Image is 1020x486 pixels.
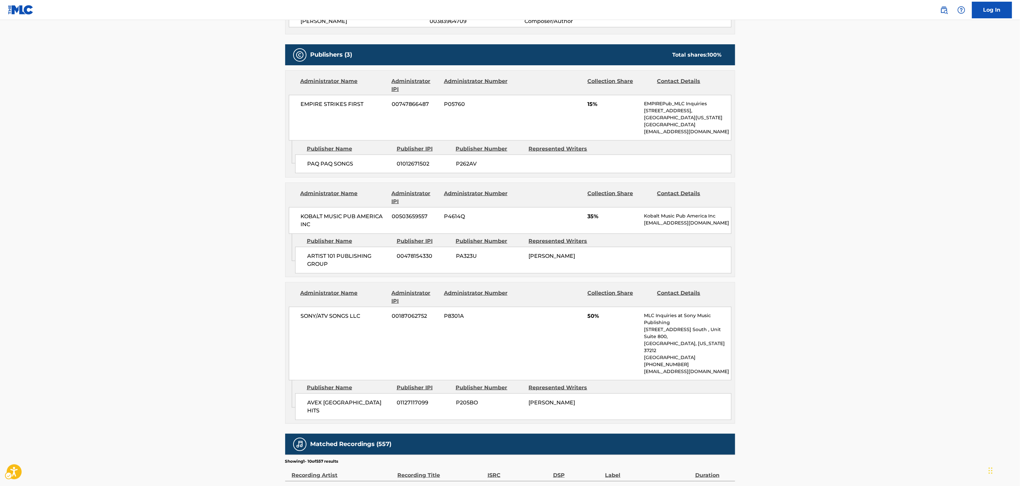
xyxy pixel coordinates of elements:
[524,17,611,25] span: Composer/Author
[529,384,597,392] div: Represented Writers
[644,354,731,361] p: [GEOGRAPHIC_DATA]
[307,399,392,415] span: AVEX [GEOGRAPHIC_DATA] HITS
[444,100,509,108] span: P05760
[307,145,392,153] div: Publisher Name
[397,160,451,168] span: 01012671502
[587,312,639,320] span: 50%
[444,77,509,93] div: Administrator Number
[673,51,722,59] div: Total shares:
[292,464,394,479] div: Recording Artist
[307,237,392,245] div: Publisher Name
[644,121,731,128] p: [GEOGRAPHIC_DATA]
[529,253,575,259] span: [PERSON_NAME]
[987,454,1020,486] iframe: Hubspot Iframe
[397,237,451,245] div: Publisher IPI
[392,213,439,221] span: 00503659557
[644,114,731,121] p: [GEOGRAPHIC_DATA][US_STATE]
[397,399,451,407] span: 01127117099
[301,17,430,25] span: [PERSON_NAME]
[587,213,639,221] span: 35%
[644,128,731,135] p: [EMAIL_ADDRESS][DOMAIN_NAME]
[529,399,575,406] span: [PERSON_NAME]
[392,289,439,305] div: Administrator IPI
[987,454,1020,486] div: Chat Widget
[444,312,509,320] span: P8301A
[940,6,948,14] img: search
[398,464,484,479] div: Recording Title
[456,237,524,245] div: Publisher Number
[307,160,392,168] span: PAQ PAQ SONGS
[957,6,965,14] img: help
[644,220,731,227] p: [EMAIL_ADDRESS][DOMAIN_NAME]
[301,190,387,206] div: Administrator Name
[397,145,451,153] div: Publisher IPI
[587,289,652,305] div: Collection Share
[456,145,524,153] div: Publisher Number
[301,100,387,108] span: EMPIRE STRIKES FIRST
[972,2,1012,18] a: Log In
[657,289,722,305] div: Contact Details
[456,252,524,260] span: PA323U
[644,361,731,368] p: [PHONE_NUMBER]
[310,440,392,448] h5: Matched Recordings (557)
[644,107,731,114] p: [STREET_ADDRESS],
[456,399,524,407] span: P205BO
[444,190,509,206] div: Administrator Number
[644,340,731,354] p: [GEOGRAPHIC_DATA], [US_STATE] 37212
[301,289,387,305] div: Administrator Name
[587,100,639,108] span: 15%
[307,384,392,392] div: Publisher Name
[989,461,993,481] div: Drag
[444,213,509,221] span: P4614Q
[397,252,451,260] span: 00478154330
[529,145,597,153] div: Represented Writers
[397,384,451,392] div: Publisher IPI
[657,77,722,93] div: Contact Details
[8,5,34,15] img: MLC Logo
[307,252,392,268] span: ARTIST 101 PUBLISHING GROUP
[695,464,731,479] div: Duration
[644,312,731,326] p: MLC Inquiries at Sony Music Publishing
[301,213,387,229] span: KOBALT MUSIC PUB AMERICA INC
[456,384,524,392] div: Publisher Number
[456,160,524,168] span: P262AV
[296,440,304,448] img: Matched Recordings
[392,100,439,108] span: 00747866487
[392,190,439,206] div: Administrator IPI
[310,51,352,59] h5: Publishers (3)
[587,190,652,206] div: Collection Share
[444,289,509,305] div: Administrator Number
[285,458,338,464] p: Showing 1 - 10 of 557 results
[296,51,304,59] img: Publishers
[392,77,439,93] div: Administrator IPI
[644,368,731,375] p: [EMAIL_ADDRESS][DOMAIN_NAME]
[587,77,652,93] div: Collection Share
[430,17,524,25] span: 00383964709
[644,213,731,220] p: Kobalt Music Pub America Inc
[488,464,550,479] div: ISRC
[529,237,597,245] div: Represented Writers
[392,312,439,320] span: 00187062752
[301,77,387,93] div: Administrator Name
[657,190,722,206] div: Contact Details
[301,312,387,320] span: SONY/ATV SONGS LLC
[644,100,731,107] p: EMPIREPub_MLC Inquiries
[553,464,602,479] div: DSP
[605,464,692,479] div: Label
[644,326,731,340] p: [STREET_ADDRESS] South , Unit Suite 800,
[708,52,722,58] span: 100 %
